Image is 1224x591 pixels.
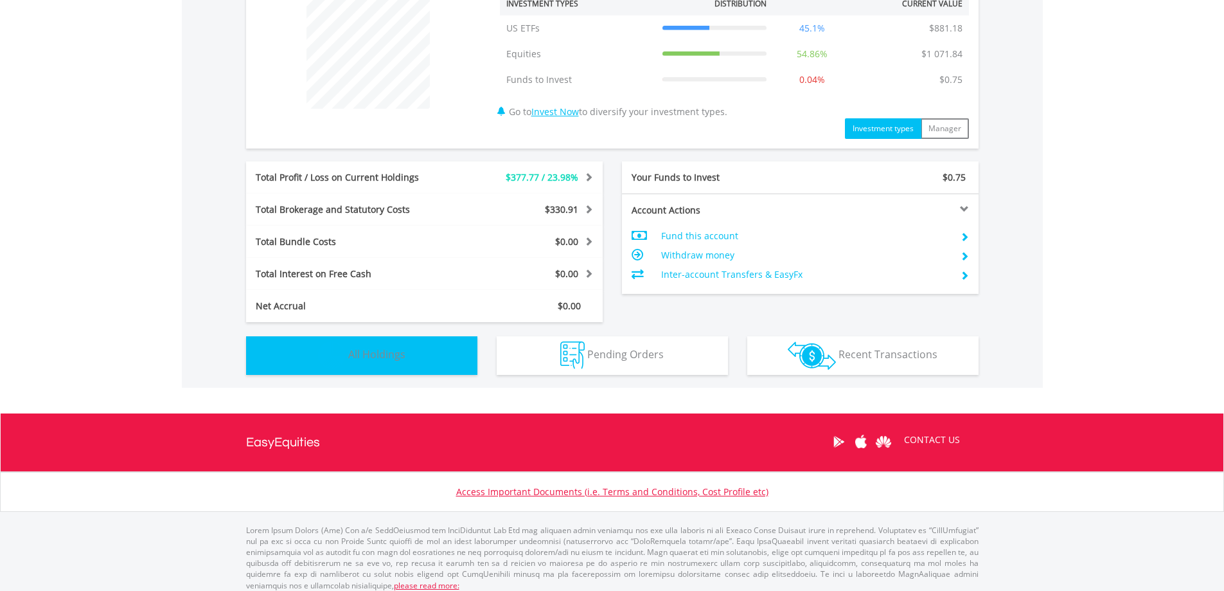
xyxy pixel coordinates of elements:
div: Account Actions [622,204,801,217]
a: Invest Now [531,105,579,118]
td: $1 071.84 [915,41,969,67]
span: $330.91 [545,203,578,215]
img: pending_instructions-wht.png [560,341,585,369]
span: $0.00 [555,268,578,280]
span: $0.75 [943,171,966,183]
p: Lorem Ipsum Dolors (Ame) Con a/e SeddOeiusmod tem InciDiduntut Lab Etd mag aliquaen admin veniamq... [246,525,979,591]
td: US ETFs [500,15,656,41]
button: Manager [921,118,969,139]
td: 54.86% [773,41,851,67]
td: Funds to Invest [500,67,656,93]
td: 0.04% [773,67,851,93]
td: $0.75 [933,67,969,93]
td: 45.1% [773,15,851,41]
a: Google Play [828,422,850,462]
button: All Holdings [246,336,477,375]
a: please read more: [394,580,459,591]
span: Pending Orders [587,347,664,361]
button: Investment types [845,118,921,139]
span: Recent Transactions [838,347,937,361]
div: Total Brokerage and Statutory Costs [246,203,454,216]
button: Recent Transactions [747,336,979,375]
div: Total Bundle Costs [246,235,454,248]
span: $0.00 [558,300,581,312]
div: Total Profit / Loss on Current Holdings [246,171,454,184]
a: Huawei [873,422,895,462]
a: EasyEquities [246,414,320,471]
td: Inter-account Transfers & EasyFx [661,265,950,284]
div: Total Interest on Free Cash [246,268,454,280]
button: Pending Orders [497,336,728,375]
td: Fund this account [661,226,950,246]
span: $377.77 / 23.98% [506,171,578,183]
span: $0.00 [555,235,578,248]
td: $881.18 [923,15,969,41]
a: CONTACT US [895,422,969,458]
div: Net Accrual [246,300,454,313]
div: Your Funds to Invest [622,171,801,184]
a: Apple [850,422,873,462]
img: holdings-wht.png [318,341,346,369]
img: transactions-zar-wht.png [788,341,836,370]
td: Withdraw money [661,246,950,265]
td: Equities [500,41,656,67]
a: Access Important Documents (i.e. Terms and Conditions, Cost Profile etc) [456,486,768,498]
span: All Holdings [348,347,405,361]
